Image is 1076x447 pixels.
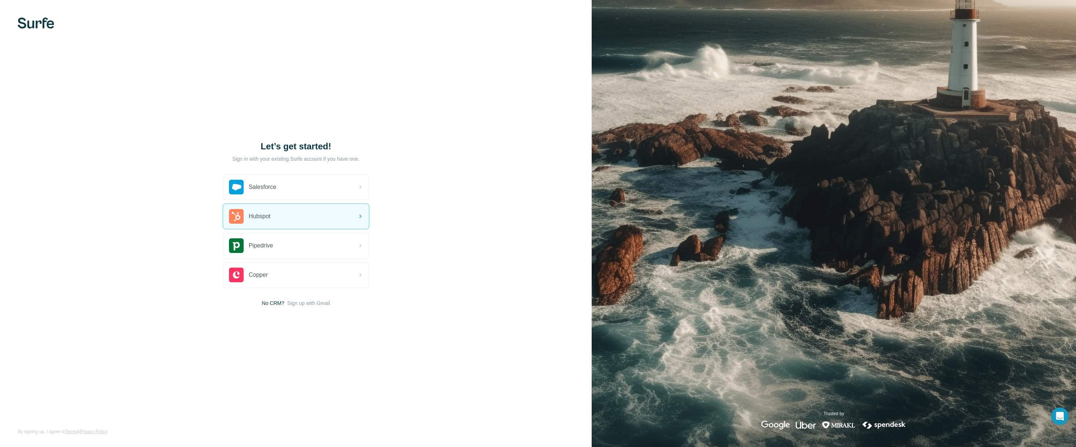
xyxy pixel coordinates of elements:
[18,18,54,29] img: Surfe's logo
[80,429,107,434] a: Privacy Policy
[229,209,244,224] img: hubspot's logo
[65,429,77,434] a: Terms
[1051,407,1069,425] div: Open Intercom Messenger
[249,212,271,221] span: Hubspot
[262,299,284,307] span: No CRM?
[796,421,816,429] img: uber's logo
[229,180,244,194] img: salesforce's logo
[822,421,855,429] img: mirakl's logo
[824,410,844,417] p: Trusted by
[18,428,107,435] span: By signing up, I agree to &
[287,299,330,307] button: Sign up with Gmail
[223,141,369,152] h1: Let’s get started!
[229,268,244,282] img: copper's logo
[861,421,907,429] img: spendesk's logo
[761,421,790,429] img: google's logo
[232,155,359,163] p: Sign in with your existing Surfe account if you have one.
[249,241,273,250] span: Pipedrive
[249,183,277,191] span: Salesforce
[229,238,244,253] img: pipedrive's logo
[249,271,268,279] span: Copper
